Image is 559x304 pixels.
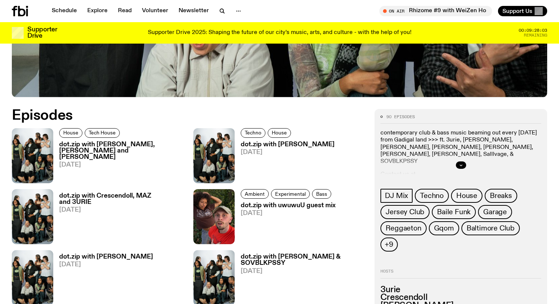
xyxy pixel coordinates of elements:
span: [DATE] [59,262,153,268]
a: Reggaeton [380,221,426,235]
h2: Hosts [380,269,541,278]
span: Support Us [502,8,532,14]
span: Bass [316,191,327,197]
span: House [272,130,287,136]
h2: Episodes [12,109,366,122]
h3: dot.zip with [PERSON_NAME], [PERSON_NAME] and [PERSON_NAME] [59,141,184,160]
a: Techno [415,189,449,203]
a: dot.zip with [PERSON_NAME][DATE] [235,141,335,183]
span: Ambient [245,191,265,197]
span: Experimental [275,191,306,197]
span: Gqom [434,224,454,232]
span: [DATE] [241,149,335,156]
a: House [268,128,291,138]
span: Techno [420,192,444,200]
span: [DATE] [59,207,184,213]
a: House [59,128,82,138]
a: DJ Mix [380,189,413,203]
span: [DATE] [241,268,366,274]
span: Remaining [524,33,547,37]
a: Baile Funk [432,205,476,219]
a: Explore [83,6,112,16]
button: Support Us [498,6,547,16]
a: Newsletter [174,6,213,16]
a: Jersey Club [380,205,430,219]
a: Bass [312,189,331,199]
h3: dot.zip with [PERSON_NAME] & SOVBLKPSSY [241,254,366,266]
a: Schedule [47,6,81,16]
a: Garage [478,205,512,219]
span: Garage [483,208,507,216]
a: Read [114,6,136,16]
a: Techno [241,128,265,138]
span: [DATE] [241,210,336,216]
h3: 3urie [380,286,541,294]
h3: dot.zip with Crescendoll, MAZ and 3URIE [59,193,184,205]
span: Baltimore Club [467,224,515,232]
p: contemporary club & bass music beaming out every [DATE] from Gadigal land >>> ft. 3urie, [PERSON_... [380,130,541,165]
button: On AirRhizome #9 with WeiZen Ho [379,6,492,16]
span: 00:09:28:03 [519,28,547,33]
a: House [451,189,482,203]
span: Reggaeton [386,224,421,232]
h3: dot.zip with uwuwuU guest mix [241,202,336,209]
span: +9 [385,240,393,249]
span: Breaks [490,192,512,200]
a: Ambient [241,189,269,199]
a: dot.zip with uwuwuU guest mix[DATE] [235,202,336,244]
span: Baile Funk [437,208,471,216]
h3: Crescendoll [380,294,541,302]
span: 90 episodes [386,115,415,119]
span: Jersey Club [386,208,424,216]
h3: Supporter Drive [27,27,57,39]
a: Tech House [85,128,120,138]
a: Experimental [271,189,310,199]
span: DJ Mix [385,192,408,200]
a: dot.zip with Crescendoll, MAZ and 3URIE[DATE] [53,193,184,244]
a: Baltimore Club [461,221,520,235]
h3: dot.zip with [PERSON_NAME] [241,141,335,148]
span: House [456,192,477,200]
a: Volunteer [138,6,173,16]
span: Techno [245,130,261,136]
a: Gqom [429,221,459,235]
button: +9 [380,238,398,252]
p: Supporter Drive 2025: Shaping the future of our city’s music, arts, and culture - with the help o... [148,30,411,36]
span: House [63,130,78,136]
h3: dot.zip with [PERSON_NAME] [59,254,153,260]
span: [DATE] [59,162,184,168]
span: Tech House [89,130,116,136]
a: Breaks [485,189,517,203]
a: dot.zip with [PERSON_NAME], [PERSON_NAME] and [PERSON_NAME][DATE] [53,141,184,183]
